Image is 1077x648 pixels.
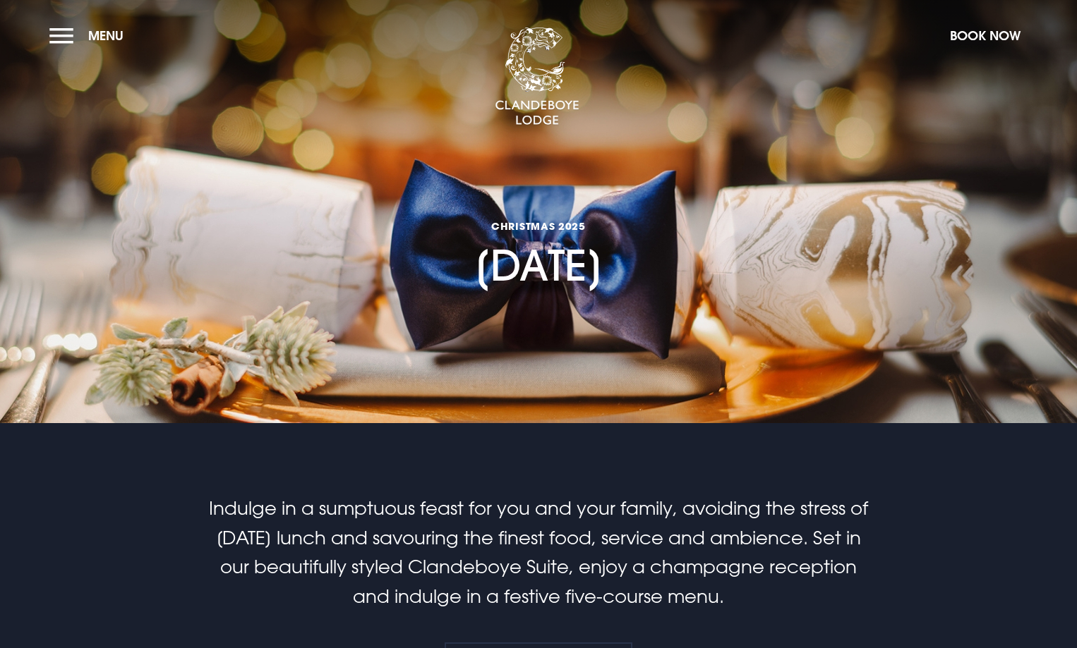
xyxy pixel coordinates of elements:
[474,140,603,291] h1: [DATE]
[203,494,874,611] p: Indulge in a sumptuous feast for you and your family, avoiding the stress of [DATE] lunch and sav...
[474,219,603,233] span: CHRISTMAS 2025
[495,27,579,126] img: Clandeboye Lodge
[943,20,1028,51] button: Book Now
[49,20,131,51] button: Menu
[88,27,124,44] span: Menu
